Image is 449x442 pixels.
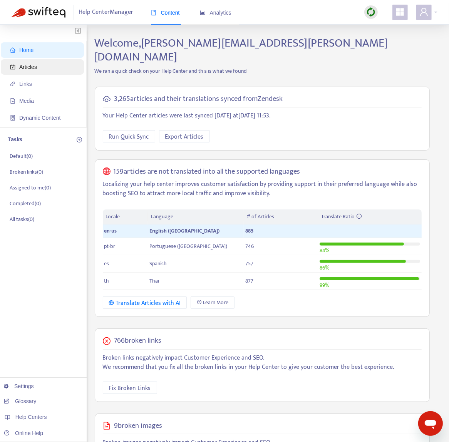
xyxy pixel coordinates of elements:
[19,64,37,70] span: Articles
[103,296,187,309] button: Translate Articles with AI
[395,7,405,17] span: appstore
[10,168,43,176] p: Broken links ( 0 )
[320,246,329,255] span: 84 %
[10,64,15,70] span: account-book
[200,10,231,16] span: Analytics
[165,132,204,142] span: Export Articles
[320,263,329,272] span: 86 %
[103,180,422,198] p: Localizing your help center improves customer satisfaction by providing support in their preferre...
[4,383,34,389] a: Settings
[151,10,156,15] span: book
[10,81,15,87] span: link
[245,226,253,235] span: 885
[113,167,300,176] h5: 159 articles are not translated into all the supported languages
[151,10,180,16] span: Content
[95,33,388,67] span: Welcome, [PERSON_NAME][EMAIL_ADDRESS][PERSON_NAME][DOMAIN_NAME]
[104,242,116,251] span: pt-br
[148,209,243,224] th: Language
[419,7,429,17] span: user
[366,7,376,17] img: sync.dc5367851b00ba804db3.png
[103,111,422,121] p: Your Help Center articles were last synced [DATE] at [DATE] 11:53 .
[77,137,82,142] span: plus-circle
[203,298,228,307] span: Learn More
[191,296,235,309] a: Learn More
[109,383,151,393] span: Fix Broken Links
[10,152,33,160] p: Default ( 0 )
[103,167,111,176] span: global
[15,414,47,420] span: Help Centers
[10,115,15,121] span: container
[109,298,181,308] div: Translate Articles with AI
[10,215,34,223] p: All tasks ( 0 )
[159,130,210,142] button: Export Articles
[8,135,22,144] p: Tasks
[114,422,163,430] h5: 9 broken images
[103,382,157,394] button: Fix Broken Links
[19,81,32,87] span: Links
[244,209,318,224] th: # of Articles
[10,98,15,104] span: file-image
[103,422,111,430] span: file-image
[103,95,111,103] span: cloud-sync
[418,411,443,436] iframe: Button to launch messaging window
[10,47,15,53] span: home
[103,209,148,224] th: Locale
[10,199,41,208] p: Completed ( 0 )
[104,276,109,285] span: th
[4,430,43,436] a: Online Help
[149,276,159,285] span: Thai
[114,95,283,104] h5: 3,265 articles and their translations synced from Zendesk
[245,242,254,251] span: 746
[89,67,436,75] p: We ran a quick check on your Help Center and this is what we found
[12,7,65,18] img: Swifteq
[19,98,34,104] span: Media
[19,47,34,53] span: Home
[320,281,329,290] span: 99 %
[149,242,227,251] span: Portuguese ([GEOGRAPHIC_DATA])
[114,337,162,345] h5: 766 broken links
[245,276,253,285] span: 877
[103,130,155,142] button: Run Quick Sync
[79,5,134,20] span: Help Center Manager
[103,353,422,372] p: Broken links negatively impact Customer Experience and SEO. We recommend that you fix all the bro...
[200,10,205,15] span: area-chart
[10,184,51,192] p: Assigned to me ( 0 )
[4,398,36,404] a: Glossary
[321,213,418,221] div: Translate Ratio
[149,226,219,235] span: English ([GEOGRAPHIC_DATA])
[19,115,60,121] span: Dynamic Content
[104,226,117,235] span: en-us
[109,132,149,142] span: Run Quick Sync
[245,259,253,268] span: 757
[104,259,109,268] span: es
[103,337,111,345] span: close-circle
[149,259,167,268] span: Spanish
